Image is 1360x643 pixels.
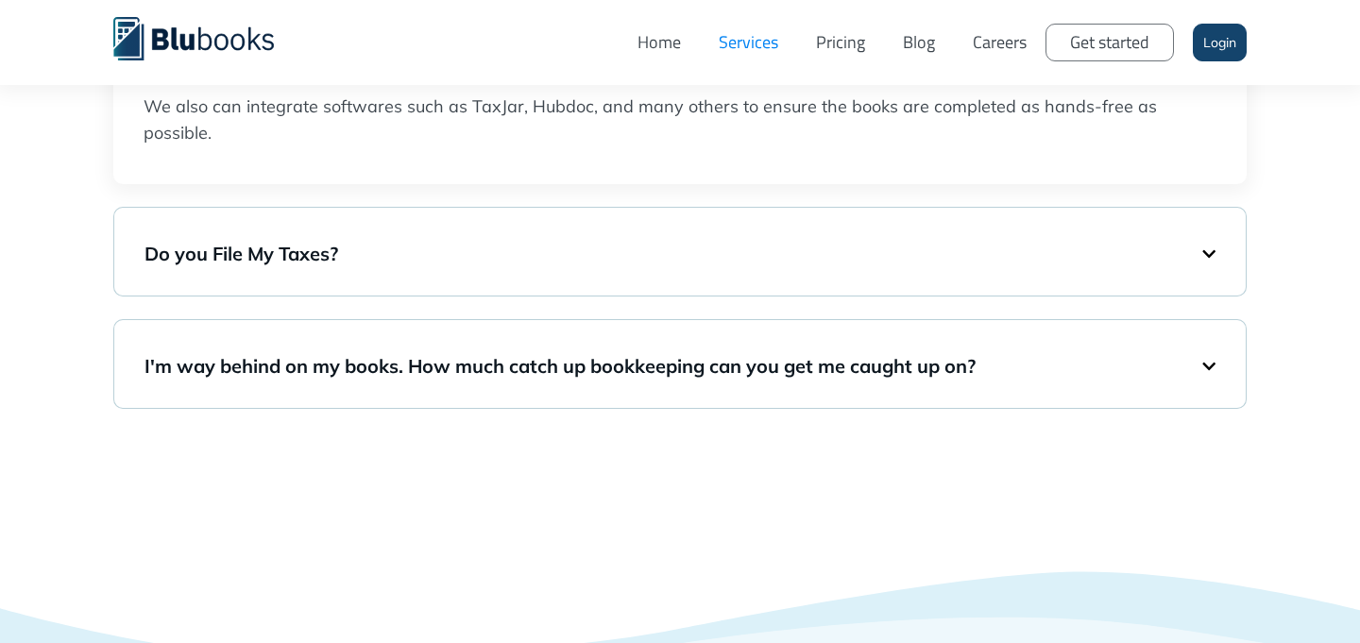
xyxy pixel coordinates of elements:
[700,14,797,71] a: Services
[144,353,1202,380] h5: I'm way behind on my books. How much catch up bookkeeping can you get me caught up on?
[113,14,302,60] a: home
[954,14,1045,71] a: Careers
[797,14,884,71] a: Pricing
[884,14,954,71] a: Blog
[1045,24,1174,61] a: Get started
[144,241,1202,267] h5: Do you File My Taxes?
[619,14,700,71] a: Home
[1193,24,1247,61] a: Login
